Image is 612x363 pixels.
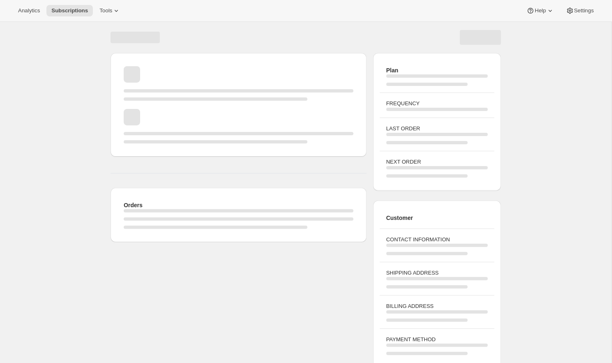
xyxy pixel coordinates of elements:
[386,214,488,222] h2: Customer
[522,5,559,16] button: Help
[386,236,488,244] h3: CONTACT INFORMATION
[51,7,88,14] span: Subscriptions
[386,302,488,310] h3: BILLING ADDRESS
[18,7,40,14] span: Analytics
[386,125,488,133] h3: LAST ORDER
[46,5,93,16] button: Subscriptions
[386,335,488,344] h3: PAYMENT METHOD
[99,7,112,14] span: Tools
[535,7,546,14] span: Help
[386,269,488,277] h3: SHIPPING ADDRESS
[561,5,599,16] button: Settings
[386,99,488,108] h3: FREQUENCY
[95,5,125,16] button: Tools
[13,5,45,16] button: Analytics
[386,66,488,74] h2: Plan
[574,7,594,14] span: Settings
[386,158,488,166] h3: NEXT ORDER
[124,201,353,209] h2: Orders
